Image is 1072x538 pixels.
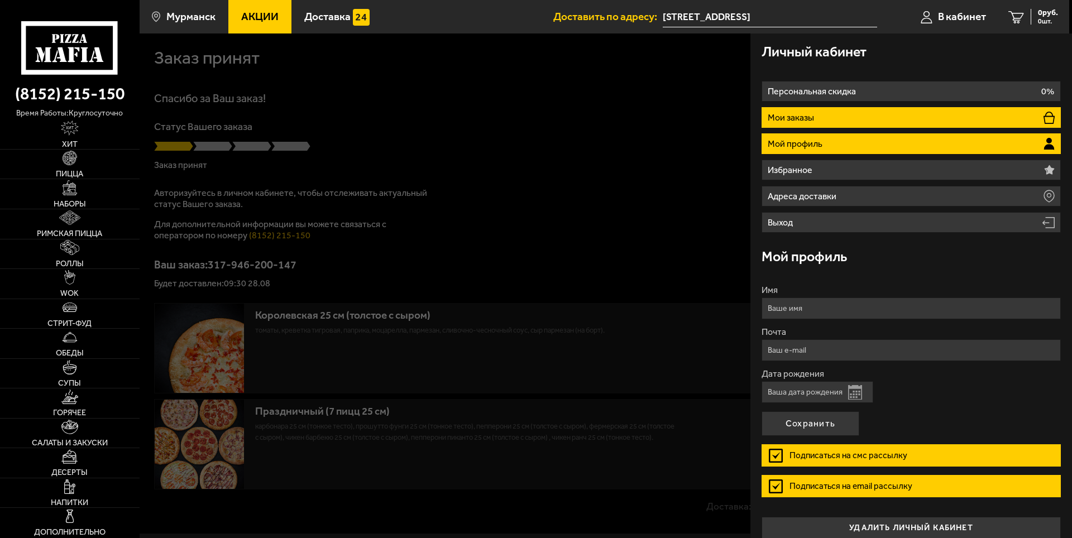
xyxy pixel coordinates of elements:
input: Ваше имя [762,297,1061,319]
span: Обеды [56,349,84,357]
span: Дополнительно [34,528,106,536]
span: Мурманск [166,11,216,22]
span: 0 руб. [1038,9,1058,17]
h3: Мой профиль [762,249,847,263]
span: Горячее [53,409,86,416]
label: Подписаться на смс рассылку [762,444,1061,467]
input: Ваша дата рождения [762,381,873,403]
label: Почта [762,328,1061,337]
span: Римская пицца [37,229,102,237]
img: 15daf4d41897b9f0e9f617042186c801.svg [353,9,370,26]
p: Адреса доставки [768,192,839,201]
span: В кабинет [938,11,986,22]
span: Хит [62,140,78,148]
span: Акции [241,11,279,22]
p: Мои заказы [768,113,817,122]
label: Дата рождения [762,369,1061,378]
span: Салаты и закуски [32,439,108,446]
p: 0% [1041,87,1054,96]
span: Доставить по адресу: [553,11,663,22]
p: Мой профиль [768,140,825,148]
span: Десерты [51,468,88,476]
span: Наборы [54,200,86,208]
h3: Личный кабинет [762,45,867,59]
label: Имя [762,286,1061,295]
span: WOK [60,289,79,297]
span: Супы [58,379,81,387]
span: Роллы [56,260,84,267]
p: Выход [768,218,796,227]
button: Сохранить [762,411,859,436]
span: Стрит-фуд [47,319,92,327]
span: Доставка [304,11,351,22]
input: Ваш e-mail [762,339,1061,361]
label: Подписаться на email рассылку [762,475,1061,497]
span: Напитки [51,498,88,506]
p: Избранное [768,166,815,175]
p: Персональная скидка [768,87,859,96]
span: 0 шт. [1038,18,1058,25]
span: Пицца [56,170,83,177]
input: Ваш адрес доставки [663,7,877,27]
button: Открыть календарь [848,385,862,400]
